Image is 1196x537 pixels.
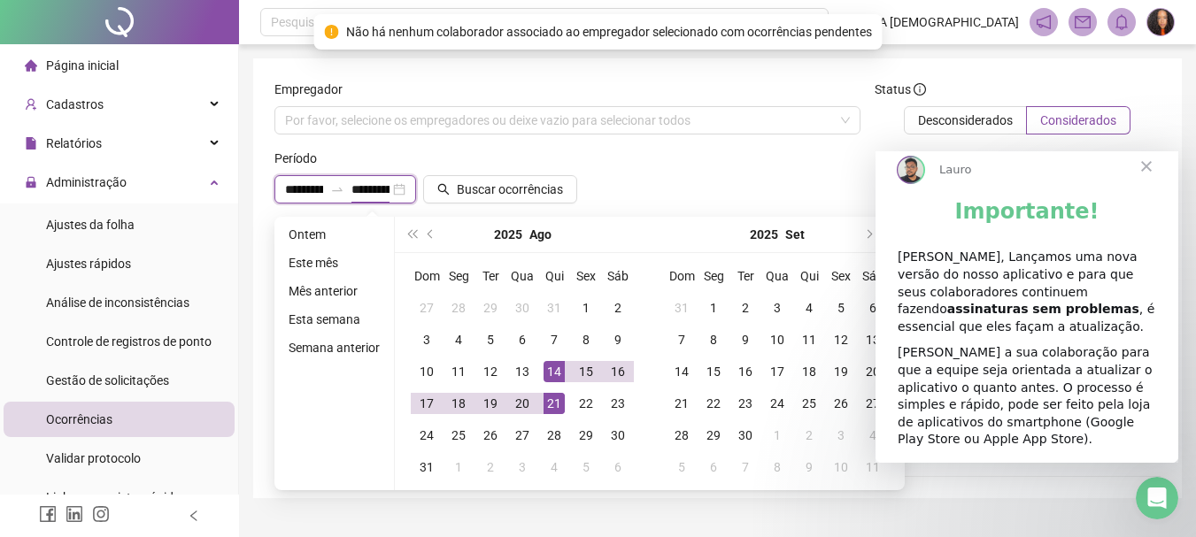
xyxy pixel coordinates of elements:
[282,280,387,302] li: Mês anterior
[448,456,469,478] div: 1
[767,361,788,382] div: 17
[767,393,788,414] div: 24
[282,224,387,245] li: Ontem
[875,80,926,99] span: Status
[480,456,501,478] div: 2
[799,456,820,478] div: 9
[544,329,565,350] div: 7
[857,419,889,451] td: 2025-10-04
[475,356,506,387] td: 2025-08-12
[761,419,793,451] td: 2025-10-01
[25,98,37,111] span: user-add
[494,217,522,252] button: year panel
[761,387,793,419] td: 2025-09-24
[538,387,570,419] td: 2025-08-21
[538,260,570,292] th: Qui
[799,393,820,414] div: 25
[506,324,538,356] td: 2025-08-06
[274,149,328,168] label: Período
[703,297,724,318] div: 1
[544,425,565,446] div: 28
[46,257,131,271] span: Ajustes rápidos
[825,260,857,292] th: Sex
[416,297,437,318] div: 27
[735,361,756,382] div: 16
[799,297,820,318] div: 4
[698,292,729,324] td: 2025-09-01
[793,356,825,387] td: 2025-09-18
[671,393,692,414] div: 21
[512,456,533,478] div: 3
[575,329,597,350] div: 8
[703,425,724,446] div: 29
[666,419,698,451] td: 2025-09-28
[735,329,756,350] div: 9
[857,292,889,324] td: 2025-09-06
[416,393,437,414] div: 17
[671,456,692,478] div: 5
[92,505,110,523] span: instagram
[538,419,570,451] td: 2025-08-28
[857,260,889,292] th: Sáb
[607,425,629,446] div: 30
[876,151,1178,463] iframe: Intercom live chat mensagem
[666,324,698,356] td: 2025-09-07
[825,356,857,387] td: 2025-09-19
[698,324,729,356] td: 2025-09-08
[767,456,788,478] div: 8
[607,297,629,318] div: 2
[544,297,565,318] div: 31
[538,451,570,483] td: 2025-09-04
[793,451,825,483] td: 2025-10-09
[448,361,469,382] div: 11
[480,425,501,446] div: 26
[703,393,724,414] div: 22
[1147,9,1174,35] img: 91527
[761,260,793,292] th: Qua
[602,451,634,483] td: 2025-09-06
[188,510,200,522] span: left
[570,324,602,356] td: 2025-08-08
[506,387,538,419] td: 2025-08-20
[857,387,889,419] td: 2025-09-27
[22,193,281,297] div: [PERSON_NAME] a sua colaboração para que a equipe seja orientada a atualizar o aplicativo o quant...
[761,292,793,324] td: 2025-09-03
[735,297,756,318] div: 2
[443,419,475,451] td: 2025-08-25
[46,451,141,465] span: Validar protocolo
[80,48,224,73] b: Importante!
[512,329,533,350] div: 6
[411,324,443,356] td: 2025-08-03
[735,393,756,414] div: 23
[437,183,450,196] span: search
[703,361,724,382] div: 15
[703,456,724,478] div: 6
[411,451,443,483] td: 2025-08-31
[411,356,443,387] td: 2025-08-10
[607,361,629,382] div: 16
[448,393,469,414] div: 18
[282,309,387,330] li: Esta semana
[666,356,698,387] td: 2025-09-14
[325,25,339,39] span: exclamation-circle
[825,451,857,483] td: 2025-10-10
[570,260,602,292] th: Sex
[830,393,852,414] div: 26
[570,356,602,387] td: 2025-08-15
[914,83,926,96] span: info-circle
[443,451,475,483] td: 2025-09-01
[448,297,469,318] div: 28
[698,260,729,292] th: Seg
[544,393,565,414] div: 21
[46,218,135,232] span: Ajustes da folha
[570,387,602,419] td: 2025-08-22
[538,356,570,387] td: 2025-08-14
[793,419,825,451] td: 2025-10-02
[799,329,820,350] div: 11
[46,295,189,310] span: Análise de inconsistências
[799,425,820,446] div: 2
[666,260,698,292] th: Dom
[475,260,506,292] th: Ter
[575,361,597,382] div: 15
